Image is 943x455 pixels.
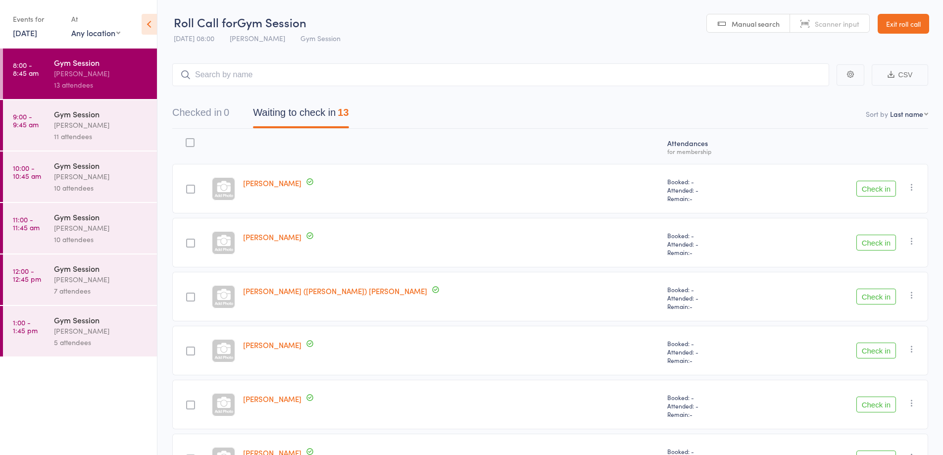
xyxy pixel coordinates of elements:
a: 12:00 -12:45 pmGym Session[PERSON_NAME]7 attendees [3,254,157,305]
span: Attended: - [667,294,767,302]
div: Last name [890,109,923,119]
div: Any location [71,27,120,38]
div: [PERSON_NAME] [54,222,149,234]
span: Booked: - [667,177,767,186]
span: - [690,356,693,364]
span: Gym Session [237,14,306,30]
div: [PERSON_NAME] [54,119,149,131]
div: 10 attendees [54,234,149,245]
span: Gym Session [300,33,341,43]
span: Manual search [732,19,780,29]
time: 11:00 - 11:45 am [13,215,40,231]
button: Check in [856,397,896,412]
div: Gym Session [54,314,149,325]
button: Check in [856,343,896,358]
div: [PERSON_NAME] [54,68,149,79]
button: Check in [856,235,896,251]
time: 9:00 - 9:45 am [13,112,39,128]
time: 8:00 - 8:45 am [13,61,39,77]
a: 1:00 -1:45 pmGym Session[PERSON_NAME]5 attendees [3,306,157,356]
label: Sort by [866,109,888,119]
span: Attended: - [667,348,767,356]
a: [PERSON_NAME] [243,232,301,242]
div: Gym Session [54,57,149,68]
a: [PERSON_NAME] ([PERSON_NAME]) [PERSON_NAME] [243,286,427,296]
span: - [690,194,693,202]
a: [DATE] [13,27,37,38]
span: Remain: [667,410,767,418]
a: 9:00 -9:45 amGym Session[PERSON_NAME]11 attendees [3,100,157,151]
span: Attended: - [667,402,767,410]
a: 11:00 -11:45 amGym Session[PERSON_NAME]10 attendees [3,203,157,253]
a: 8:00 -8:45 amGym Session[PERSON_NAME]13 attendees [3,49,157,99]
span: Roll Call for [174,14,237,30]
a: [PERSON_NAME] [243,178,301,188]
div: Gym Session [54,108,149,119]
span: [DATE] 08:00 [174,33,214,43]
div: 10 attendees [54,182,149,194]
button: Checked in0 [172,102,229,128]
div: 13 attendees [54,79,149,91]
div: At [71,11,120,27]
span: Attended: - [667,186,767,194]
div: Gym Session [54,160,149,171]
span: - [690,248,693,256]
div: [PERSON_NAME] [54,325,149,337]
span: Remain: [667,248,767,256]
time: 12:00 - 12:45 pm [13,267,41,283]
span: [PERSON_NAME] [230,33,285,43]
div: 11 attendees [54,131,149,142]
div: 0 [224,107,229,118]
a: [PERSON_NAME] [243,394,301,404]
div: for membership [667,148,767,154]
a: 10:00 -10:45 amGym Session[PERSON_NAME]10 attendees [3,152,157,202]
button: Check in [856,289,896,304]
span: Remain: [667,302,767,310]
span: - [690,410,693,418]
span: Attended: - [667,240,767,248]
input: Search by name [172,63,829,86]
div: 7 attendees [54,285,149,297]
span: Remain: [667,356,767,364]
div: Events for [13,11,61,27]
a: Exit roll call [878,14,929,34]
div: Gym Session [54,211,149,222]
span: Booked: - [667,285,767,294]
span: Booked: - [667,231,767,240]
span: Booked: - [667,339,767,348]
div: Gym Session [54,263,149,274]
button: Waiting to check in13 [253,102,348,128]
div: 13 [338,107,348,118]
time: 10:00 - 10:45 am [13,164,41,180]
span: - [690,302,693,310]
button: Check in [856,181,896,197]
time: 1:00 - 1:45 pm [13,318,38,334]
span: Booked: - [667,393,767,402]
div: [PERSON_NAME] [54,171,149,182]
a: [PERSON_NAME] [243,340,301,350]
div: Atten­dances [663,133,771,159]
span: Scanner input [815,19,859,29]
div: [PERSON_NAME] [54,274,149,285]
button: CSV [872,64,928,86]
div: 5 attendees [54,337,149,348]
span: Remain: [667,194,767,202]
